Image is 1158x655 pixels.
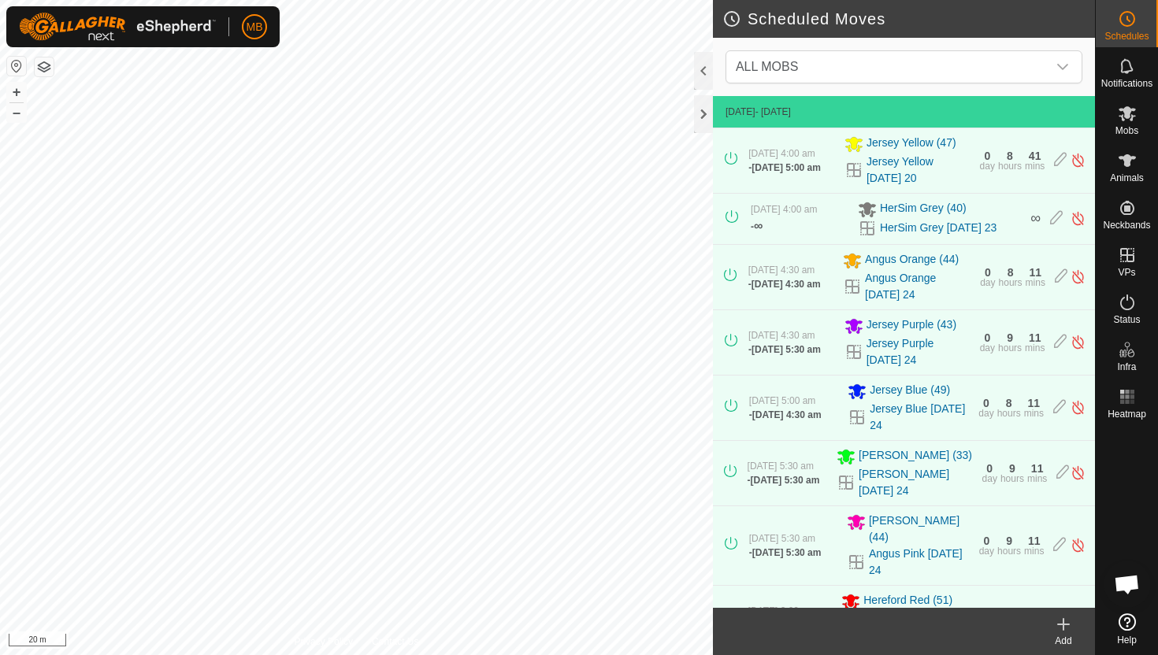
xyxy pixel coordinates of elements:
div: day [980,278,995,287]
span: [DATE] 5:30 am [752,547,822,558]
div: 8 [1008,267,1014,278]
div: - [748,473,820,487]
span: [DATE] 3:00 pm [748,605,815,616]
span: Infra [1117,362,1136,372]
div: mins [1025,343,1045,353]
span: [DATE] 5:30 am [749,533,815,544]
div: - [749,546,822,560]
div: 0 [985,608,992,619]
span: Jersey Yellow (47) [867,135,956,154]
div: 9 [1007,332,1013,343]
span: ∞ [1030,210,1041,226]
div: hours [997,546,1021,556]
span: Help [1117,635,1137,645]
div: 8 [1007,150,1013,161]
div: 0 [983,535,989,546]
a: Privacy Policy [294,635,353,649]
a: Contact Us [372,635,418,649]
span: ALL MOBS [729,51,1047,83]
span: Jersey Blue (49) [870,382,950,401]
span: [DATE] 5:30 am [748,461,814,472]
img: Turn off schedule move [1071,334,1086,350]
div: dropdown trigger [1047,51,1078,83]
div: mins [1024,546,1044,556]
span: Status [1113,315,1140,324]
span: [PERSON_NAME] (33) [859,447,972,466]
div: 0 [984,150,990,161]
a: Jersey Yellow [DATE] 20 [867,154,971,187]
img: Turn off schedule move [1071,268,1086,285]
h2: Scheduled Moves [722,9,1095,28]
span: Animals [1110,173,1144,183]
button: Map Layers [35,57,54,76]
div: 11 [1029,332,1041,343]
button: – [7,103,26,122]
span: [PERSON_NAME] (44) [869,513,970,546]
span: Heatmap [1108,409,1146,419]
div: - [748,277,821,291]
span: [DATE] 5:30 am [752,344,821,355]
img: Turn off schedule move [1071,399,1086,416]
span: Schedules [1104,31,1149,41]
div: 11 [1028,535,1041,546]
span: MB [247,19,263,35]
span: [DATE] [726,106,755,117]
div: 11 [1028,398,1041,409]
div: 11 [1031,463,1044,474]
a: Angus Orange [DATE] 24 [865,270,971,303]
span: VPs [1118,268,1135,277]
div: 41 [1029,150,1041,161]
span: [DATE] 5:30 am [751,475,820,486]
div: 0 [984,332,990,343]
span: [DATE] 5:00 am [752,162,821,173]
span: [DATE] 4:30 am [752,409,822,420]
div: 11 [1029,267,1041,278]
a: Help [1096,607,1158,651]
div: mins [1026,278,1045,287]
a: Angus Pink [DATE] 24 [869,546,970,579]
span: - [DATE] [755,106,791,117]
span: Angus Orange (44) [865,251,959,270]
div: Add [1032,634,1095,648]
img: Turn off schedule move [1071,537,1086,553]
button: + [7,83,26,102]
img: Gallagher Logo [19,13,216,41]
span: Jersey Purple (43) [867,316,956,335]
div: 11 [1030,608,1042,619]
div: mins [1027,474,1047,483]
div: 9 [1006,535,1012,546]
div: hours [1000,474,1024,483]
img: Turn off schedule move [1071,152,1086,168]
div: day [978,409,993,418]
div: day [979,546,994,556]
div: mins [1025,161,1045,171]
div: - [749,408,822,422]
div: day [980,161,995,171]
div: hours [998,161,1022,171]
span: Hereford Red (51) [863,592,952,611]
div: Open chat [1104,561,1151,608]
div: day [980,343,995,353]
div: 9 [1008,608,1014,619]
div: day [982,474,997,483]
div: mins [1024,409,1044,418]
a: HerSim Grey [DATE] 23 [880,220,997,236]
span: [DATE] 4:30 am [748,330,815,341]
div: 8 [1006,398,1012,409]
div: - [748,161,821,175]
span: HerSim Grey (40) [880,200,967,219]
div: 0 [983,398,989,409]
div: - [751,216,763,235]
a: Jersey Purple [DATE] 24 [867,335,971,368]
span: Mobs [1115,126,1138,135]
div: hours [997,409,1021,418]
span: [DATE] 5:00 am [749,395,815,406]
span: ∞ [754,219,763,232]
div: hours [998,343,1022,353]
div: - [748,342,821,357]
a: Jersey Blue [DATE] 24 [870,401,969,434]
span: [DATE] 4:30 am [748,265,815,276]
img: Turn off schedule move [1071,464,1086,481]
span: [DATE] 4:00 am [748,148,815,159]
img: Turn off schedule move [1071,210,1086,227]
